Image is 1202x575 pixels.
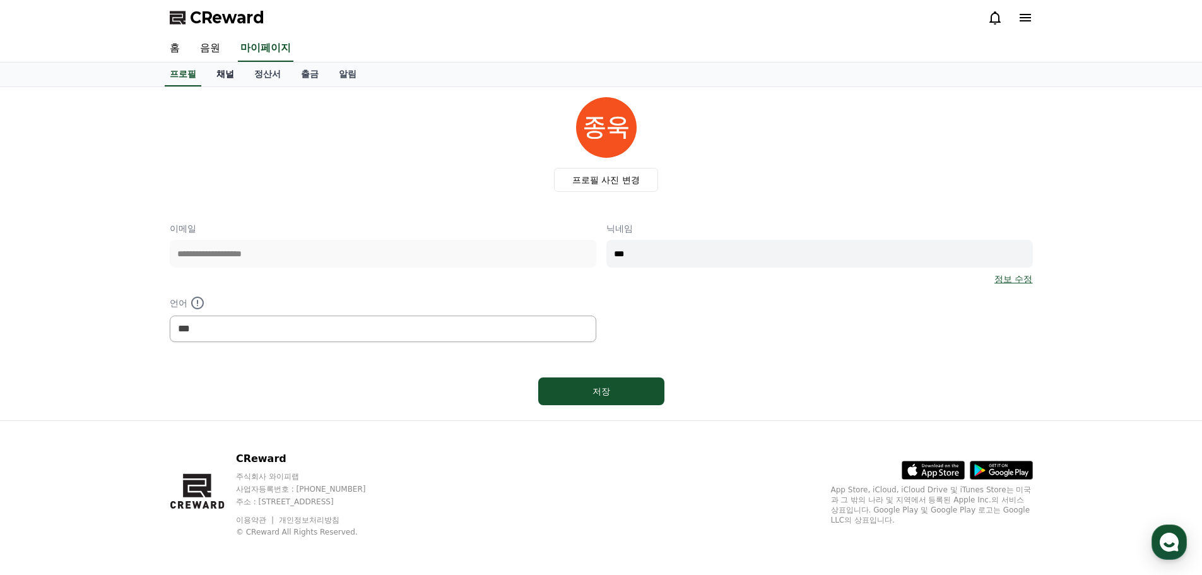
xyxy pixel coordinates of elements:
span: 홈 [40,419,47,429]
p: App Store, iCloud, iCloud Drive 및 iTunes Store는 미국과 그 밖의 나라 및 지역에서 등록된 Apple Inc.의 서비스 상표입니다. Goo... [831,485,1033,525]
p: 언어 [170,295,596,311]
p: 사업자등록번호 : [PHONE_NUMBER] [236,484,390,494]
p: 이메일 [170,222,596,235]
a: 정산서 [244,62,291,86]
a: 이용약관 [236,516,276,525]
a: CReward [170,8,264,28]
span: 설정 [195,419,210,429]
p: 닉네임 [606,222,1033,235]
a: 음원 [190,35,230,62]
button: 저장 [538,377,664,405]
a: 홈 [160,35,190,62]
p: 주소 : [STREET_ADDRESS] [236,497,390,507]
a: 개인정보처리방침 [279,516,339,525]
a: 알림 [329,62,367,86]
p: 주식회사 와이피랩 [236,471,390,482]
img: profile_image [576,97,637,158]
a: 채널 [206,62,244,86]
label: 프로필 사진 변경 [554,168,658,192]
div: 저장 [563,385,639,398]
a: 마이페이지 [238,35,293,62]
a: 프로필 [165,62,201,86]
a: 홈 [4,400,83,432]
span: 대화 [115,420,131,430]
span: CReward [190,8,264,28]
a: 대화 [83,400,163,432]
p: CReward [236,451,390,466]
p: © CReward All Rights Reserved. [236,527,390,537]
a: 출금 [291,62,329,86]
a: 설정 [163,400,242,432]
a: 정보 수정 [994,273,1032,285]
